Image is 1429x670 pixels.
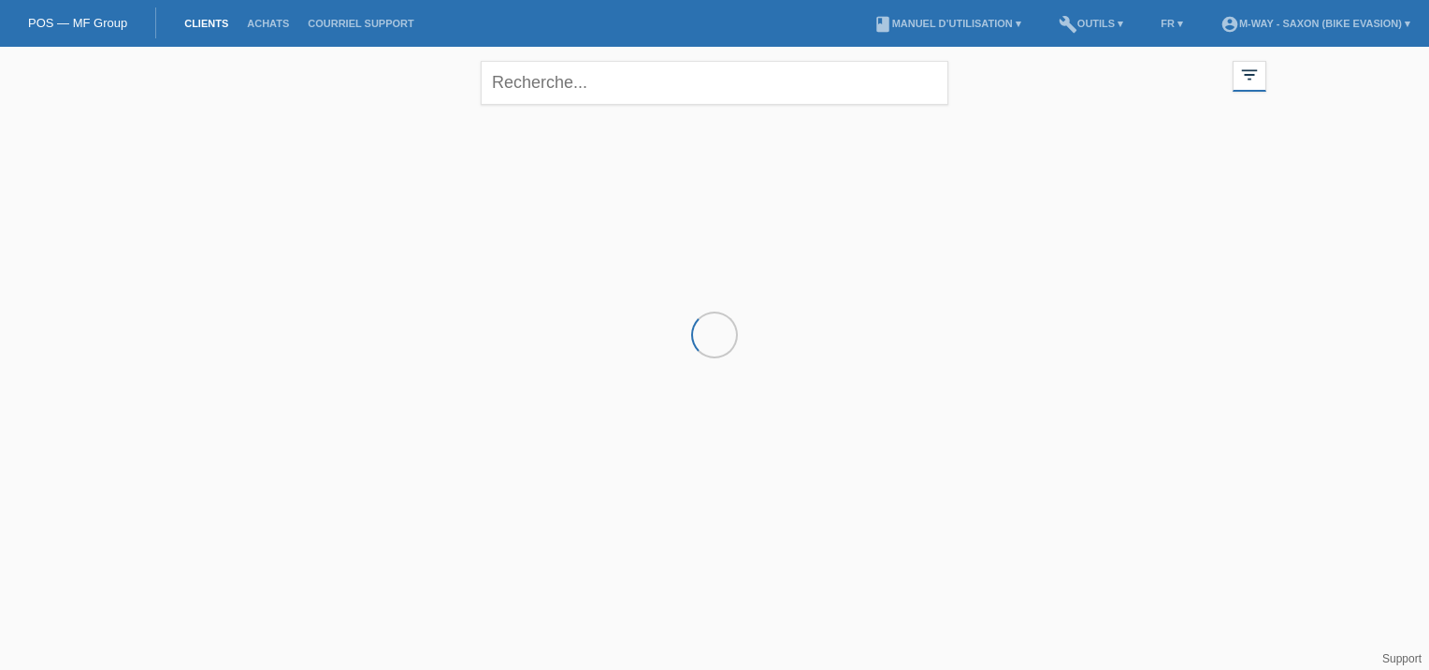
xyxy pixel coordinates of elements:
i: account_circle [1220,15,1239,34]
i: book [873,15,892,34]
a: Courriel Support [298,18,423,29]
input: Recherche... [481,61,948,105]
a: bookManuel d’utilisation ▾ [864,18,1031,29]
a: buildOutils ▾ [1049,18,1133,29]
a: Achats [238,18,298,29]
a: Support [1382,652,1422,665]
a: POS — MF Group [28,16,127,30]
a: account_circlem-way - Saxon (Bike Evasion) ▾ [1211,18,1420,29]
a: FR ▾ [1151,18,1192,29]
i: build [1059,15,1077,34]
a: Clients [175,18,238,29]
i: filter_list [1239,65,1260,85]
